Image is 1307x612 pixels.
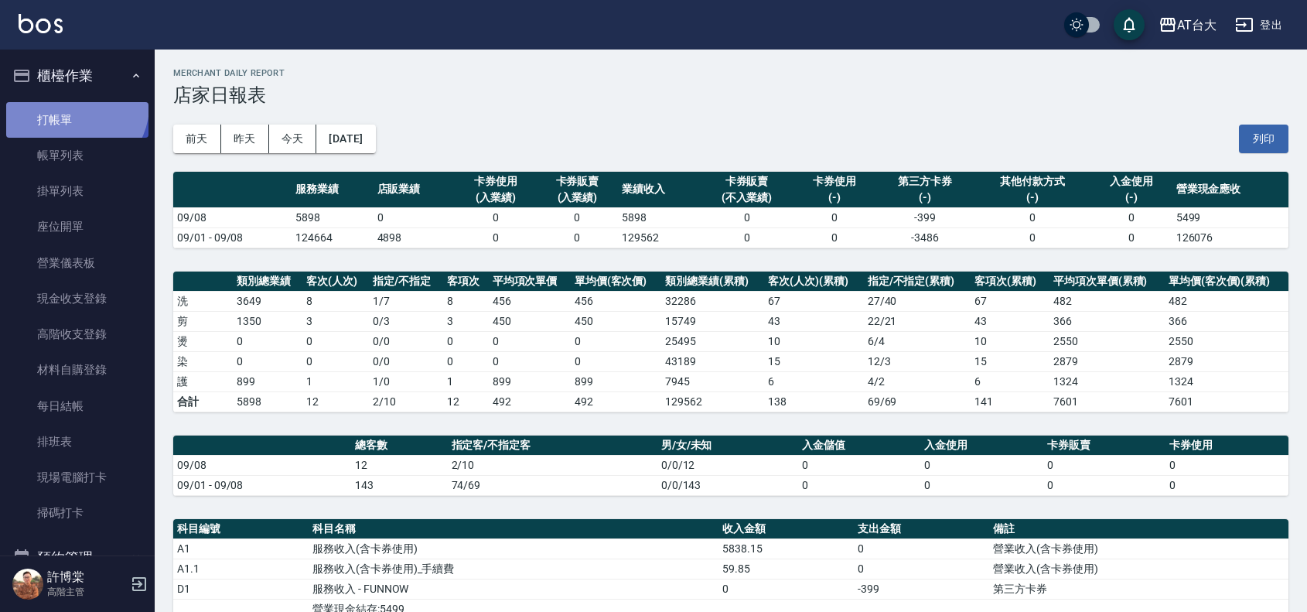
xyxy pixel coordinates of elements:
[369,311,443,331] td: 0 / 3
[971,272,1049,292] th: 客項次(累積)
[292,172,374,208] th: 服務業績
[864,391,971,412] td: 69/69
[971,331,1049,351] td: 10
[269,125,317,153] button: 今天
[971,291,1049,311] td: 67
[374,207,456,227] td: 0
[1165,391,1288,412] td: 7601
[764,272,864,292] th: 客次(人次)(累積)
[974,227,1090,248] td: 0
[309,519,718,539] th: 科目名稱
[374,227,456,248] td: 4898
[1165,291,1288,311] td: 482
[6,138,148,173] a: 帳單列表
[233,331,302,351] td: 0
[797,190,872,206] div: (-)
[316,125,375,153] button: [DATE]
[292,207,374,227] td: 5898
[302,351,369,371] td: 0
[455,227,537,248] td: 0
[1049,311,1165,331] td: 366
[1165,311,1288,331] td: 366
[6,209,148,244] a: 座位開單
[704,190,790,206] div: (不入業績)
[1172,227,1288,248] td: 126076
[537,227,619,248] td: 0
[374,172,456,208] th: 店販業績
[455,207,537,227] td: 0
[571,291,661,311] td: 456
[489,311,571,331] td: 450
[369,351,443,371] td: 0 / 0
[718,579,854,599] td: 0
[920,475,1043,495] td: 0
[459,190,533,206] div: (入業績)
[6,495,148,531] a: 掃碼打卡
[6,281,148,316] a: 現金收支登錄
[173,207,292,227] td: 09/08
[618,227,700,248] td: 129562
[448,455,657,475] td: 2/10
[1049,391,1165,412] td: 7601
[369,391,443,412] td: 2/10
[173,475,351,495] td: 09/01 - 09/08
[173,538,309,559] td: A1
[489,351,571,371] td: 0
[793,207,875,227] td: 0
[864,272,971,292] th: 指定/不指定(累積)
[302,391,369,412] td: 12
[854,538,989,559] td: 0
[700,227,793,248] td: 0
[302,291,369,311] td: 8
[618,172,700,208] th: 業績收入
[920,455,1043,475] td: 0
[864,351,971,371] td: 12 / 3
[1152,9,1223,41] button: AT台大
[309,579,718,599] td: 服務收入 - FUNNOW
[798,436,920,456] th: 入金儲值
[1049,331,1165,351] td: 2550
[657,436,798,456] th: 男/女/未知
[1177,15,1217,35] div: AT台大
[47,569,126,585] h5: 許博棠
[489,272,571,292] th: 平均項次單價
[864,291,971,311] td: 27 / 40
[1090,207,1172,227] td: 0
[661,291,764,311] td: 32286
[704,173,790,190] div: 卡券販賣
[764,291,864,311] td: 67
[971,351,1049,371] td: 15
[661,351,764,371] td: 43189
[173,125,221,153] button: 前天
[443,391,489,412] td: 12
[1165,455,1288,475] td: 0
[19,14,63,33] img: Logo
[448,475,657,495] td: 74/69
[798,475,920,495] td: 0
[854,579,989,599] td: -399
[6,460,148,495] a: 現場電腦打卡
[6,424,148,460] a: 排班表
[1049,291,1165,311] td: 482
[489,371,571,391] td: 899
[657,455,798,475] td: 0/0/12
[233,391,302,412] td: 5898
[571,371,661,391] td: 899
[173,68,1288,78] h2: Merchant Daily Report
[443,291,489,311] td: 8
[618,207,700,227] td: 5898
[989,538,1288,559] td: 營業收入(含卡券使用)
[718,519,854,539] th: 收入金額
[47,585,126,599] p: 高階主管
[700,207,793,227] td: 0
[541,190,615,206] div: (入業績)
[1165,436,1288,456] th: 卡券使用
[978,173,1087,190] div: 其他付款方式
[661,272,764,292] th: 類別總業績(累積)
[1043,455,1165,475] td: 0
[1049,272,1165,292] th: 平均項次單價(累積)
[173,371,233,391] td: 護
[6,102,148,138] a: 打帳單
[989,559,1288,579] td: 營業收入(含卡券使用)
[459,173,533,190] div: 卡券使用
